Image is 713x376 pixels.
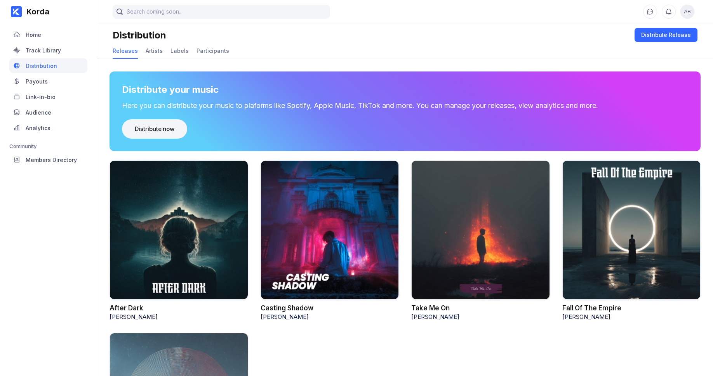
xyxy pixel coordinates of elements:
[9,143,87,149] div: Community
[9,152,87,168] a: Members Directory
[680,5,694,19] button: AB
[680,5,694,19] div: Adon Brian
[261,313,399,320] div: [PERSON_NAME]
[122,101,688,110] div: Here you can distribute your music to plaforms like Spotify, Apple Music, TikTok and more. You ca...
[26,47,61,54] div: Track Library
[562,313,701,320] div: [PERSON_NAME]
[9,74,87,89] a: Payouts
[9,105,87,120] a: Audience
[113,47,138,54] div: Releases
[197,47,229,54] div: Participants
[26,94,56,100] div: Link-in-bio
[113,30,166,41] div: Distribution
[110,313,248,320] div: [PERSON_NAME]
[113,5,330,19] input: Search coming soon...
[170,47,189,54] div: Labels
[113,44,138,59] a: Releases
[9,43,87,58] a: Track Library
[26,125,50,131] div: Analytics
[26,31,41,38] div: Home
[122,84,219,95] div: Distribute your music
[26,78,48,85] div: Payouts
[641,31,691,39] div: Distribute Release
[26,63,57,69] div: Distribution
[22,7,49,16] div: Korda
[562,304,621,312] a: Fall Of The Empire
[9,58,87,74] a: Distribution
[170,44,189,59] a: Labels
[197,44,229,59] a: Participants
[411,313,550,320] div: [PERSON_NAME]
[146,47,163,54] div: Artists
[261,304,313,312] a: Casting Shadow
[9,27,87,43] a: Home
[146,44,163,59] a: Artists
[26,109,51,116] div: Audience
[635,28,697,42] button: Distribute Release
[411,304,450,312] a: Take Me On
[26,157,77,163] div: Members Directory
[9,120,87,136] a: Analytics
[9,89,87,105] a: Link-in-bio
[110,304,143,312] a: After Dark
[135,125,174,133] div: Distribute now
[122,119,187,139] button: Distribute now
